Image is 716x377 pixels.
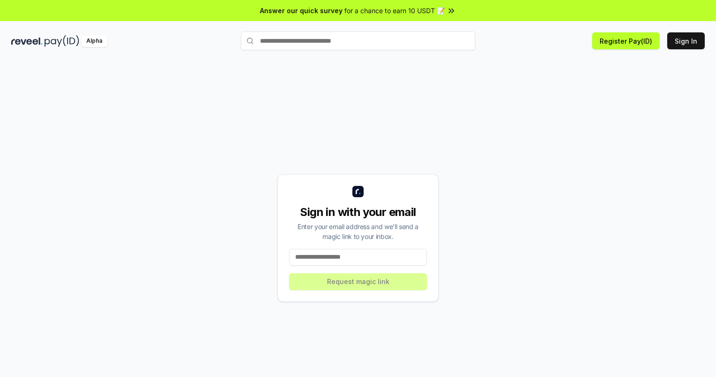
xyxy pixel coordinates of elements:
button: Sign In [667,32,705,49]
button: Register Pay(ID) [592,32,660,49]
img: logo_small [352,186,364,197]
span: Answer our quick survey [260,6,343,15]
div: Sign in with your email [289,205,427,220]
img: reveel_dark [11,35,43,47]
div: Enter your email address and we’ll send a magic link to your inbox. [289,222,427,241]
span: for a chance to earn 10 USDT 📝 [344,6,445,15]
img: pay_id [45,35,79,47]
div: Alpha [81,35,107,47]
